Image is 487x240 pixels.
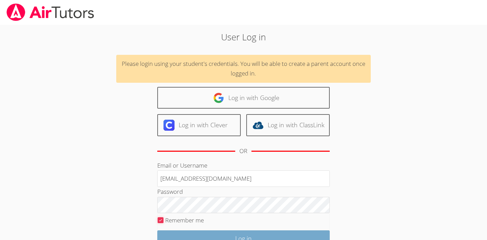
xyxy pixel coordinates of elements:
div: Please login using your student's credentials. You will be able to create a parent account once l... [116,55,371,83]
label: Email or Username [157,161,207,169]
div: OR [239,146,247,156]
a: Log in with ClassLink [246,114,330,136]
a: Log in with Google [157,87,330,109]
label: Password [157,188,183,196]
img: classlink-logo-d6bb404cc1216ec64c9a2012d9dc4662098be43eaf13dc465df04b49fa7ab582.svg [252,120,264,131]
h2: User Log in [112,30,375,43]
img: google-logo-50288ca7cdecda66e5e0955fdab243c47b7ad437acaf1139b6f446037453330a.svg [213,92,224,103]
img: airtutors_banner-c4298cdbf04f3fff15de1276eac7730deb9818008684d7c2e4769d2f7ddbe033.png [6,3,95,21]
a: Log in with Clever [157,114,241,136]
img: clever-logo-6eab21bc6e7a338710f1a6ff85c0baf02591cd810cc4098c63d3a4b26e2feb20.svg [163,120,175,131]
label: Remember me [165,216,204,224]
